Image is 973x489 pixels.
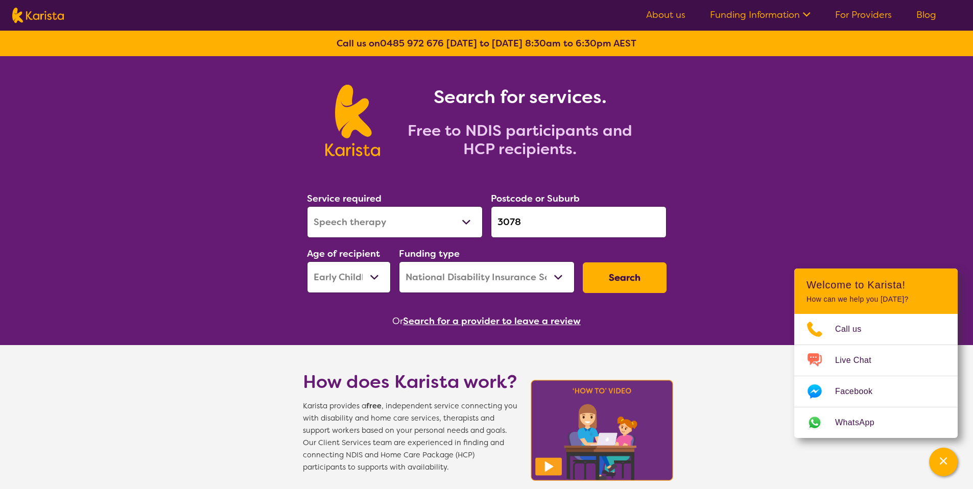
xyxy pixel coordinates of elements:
[392,121,648,158] h2: Free to NDIS participants and HCP recipients.
[835,353,884,368] span: Live Chat
[794,407,958,438] a: Web link opens in a new tab.
[399,248,460,260] label: Funding type
[307,248,380,260] label: Age of recipient
[491,192,580,205] label: Postcode or Suburb
[303,370,517,394] h1: How does Karista work?
[583,262,667,293] button: Search
[806,279,945,291] h2: Welcome to Karista!
[806,295,945,304] p: How can we help you [DATE]?
[337,37,636,50] b: Call us on [DATE] to [DATE] 8:30am to 6:30pm AEST
[491,206,667,238] input: Type
[366,401,382,411] b: free
[835,415,887,430] span: WhatsApp
[325,85,380,156] img: Karista logo
[835,384,885,399] span: Facebook
[392,85,648,109] h1: Search for services.
[392,313,403,329] span: Or
[794,268,958,438] div: Channel Menu
[794,314,958,438] ul: Choose channel
[710,9,811,21] a: Funding Information
[835,9,892,21] a: For Providers
[380,37,444,50] a: 0485 972 676
[916,9,936,21] a: Blog
[929,448,958,476] button: Channel Menu
[403,313,581,329] button: Search for a provider to leave a review
[646,9,685,21] a: About us
[12,8,64,23] img: Karista logo
[307,192,382,205] label: Service required
[303,400,517,474] span: Karista provides a , independent service connecting you with disability and home care services, t...
[835,322,874,337] span: Call us
[528,377,677,484] img: Karista video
